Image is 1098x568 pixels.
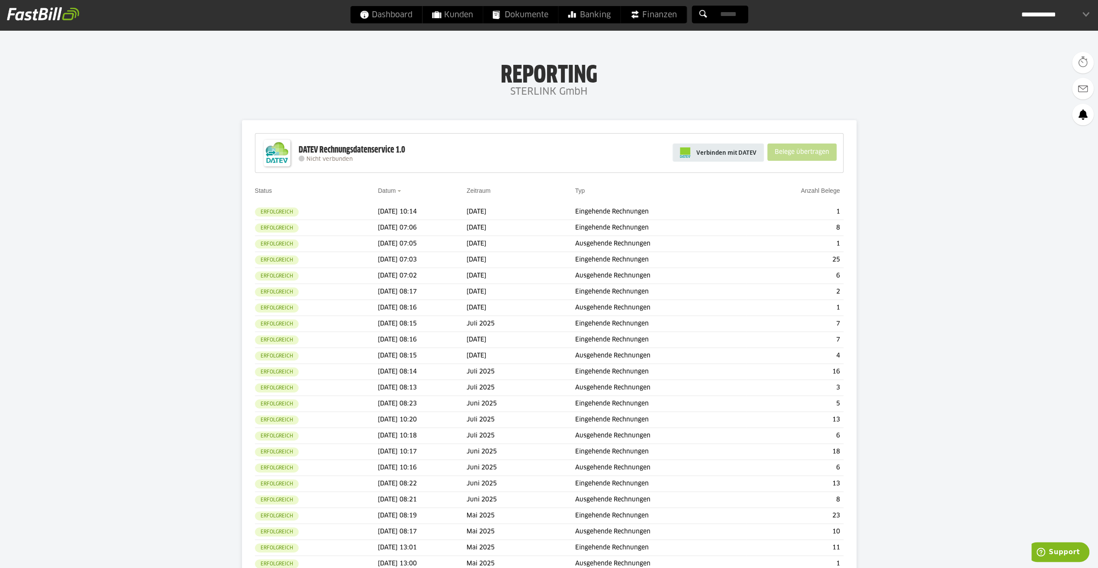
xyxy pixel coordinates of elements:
span: Finanzen [630,6,677,23]
td: Juli 2025 [467,380,575,396]
td: 18 [747,444,844,460]
a: Dokumente [483,6,558,23]
td: 6 [747,428,844,444]
td: Mai 2025 [467,524,575,540]
img: sort_desc.gif [397,190,403,192]
td: Juni 2025 [467,492,575,508]
a: Zeitraum [467,187,490,194]
td: [DATE] 08:13 [378,380,467,396]
sl-badge: Erfolgreich [255,303,299,313]
td: Eingehende Rechnungen [575,284,746,300]
td: Juli 2025 [467,428,575,444]
td: 3 [747,380,844,396]
sl-badge: Erfolgreich [255,223,299,233]
td: Mai 2025 [467,540,575,556]
td: 6 [747,268,844,284]
sl-badge: Erfolgreich [255,431,299,440]
td: Juli 2025 [467,316,575,332]
sl-badge: Erfolgreich [255,447,299,456]
div: DATEV Rechnungsdatenservice 1.0 [299,144,405,156]
td: [DATE] [467,204,575,220]
td: [DATE] 07:02 [378,268,467,284]
sl-badge: Erfolgreich [255,495,299,504]
sl-badge: Erfolgreich [255,239,299,249]
sl-badge: Erfolgreich [255,399,299,408]
a: Kunden [422,6,483,23]
sl-badge: Erfolgreich [255,335,299,345]
sl-badge: Erfolgreich [255,527,299,536]
a: Banking [558,6,620,23]
sl-badge: Erfolgreich [255,383,299,392]
td: Ausgehende Rechnungen [575,524,746,540]
td: [DATE] 07:06 [378,220,467,236]
td: [DATE] [467,332,575,348]
td: [DATE] 08:19 [378,508,467,524]
td: 5 [747,396,844,412]
td: Eingehende Rechnungen [575,396,746,412]
iframe: Öffnet ein Widget, in dem Sie weitere Informationen finden [1031,542,1089,564]
span: Kunden [432,6,473,23]
td: Eingehende Rechnungen [575,204,746,220]
img: fastbill_logo_white.png [7,7,79,21]
td: Juni 2025 [467,460,575,476]
span: Nicht verbunden [306,156,353,162]
sl-badge: Erfolgreich [255,287,299,297]
td: 10 [747,524,844,540]
td: 4 [747,348,844,364]
sl-badge: Erfolgreich [255,543,299,552]
img: pi-datev-logo-farbig-24.svg [680,147,690,158]
td: Eingehende Rechnungen [575,444,746,460]
sl-badge: Erfolgreich [255,511,299,520]
a: Verbinden mit DATEV [673,144,764,162]
span: Dashboard [360,6,412,23]
a: Finanzen [621,6,686,23]
td: Juni 2025 [467,444,575,460]
td: 13 [747,412,844,428]
a: Status [255,187,272,194]
td: [DATE] 10:18 [378,428,467,444]
td: [DATE] 08:14 [378,364,467,380]
sl-badge: Erfolgreich [255,367,299,377]
a: Datum [378,187,396,194]
td: [DATE] [467,220,575,236]
sl-button: Belege übertragen [767,144,837,161]
td: [DATE] [467,300,575,316]
td: [DATE] [467,252,575,268]
sl-badge: Erfolgreich [255,271,299,281]
span: Verbinden mit DATEV [696,148,757,157]
a: Anzahl Belege [801,187,840,194]
td: [DATE] 08:15 [378,348,467,364]
td: Eingehende Rechnungen [575,332,746,348]
td: Juli 2025 [467,412,575,428]
td: 8 [747,220,844,236]
td: [DATE] [467,268,575,284]
td: Ausgehende Rechnungen [575,236,746,252]
td: [DATE] 08:17 [378,524,467,540]
td: [DATE] [467,236,575,252]
td: Juni 2025 [467,476,575,492]
h1: Reporting [87,61,1011,83]
sl-badge: Erfolgreich [255,463,299,472]
td: Eingehende Rechnungen [575,540,746,556]
td: [DATE] [467,284,575,300]
td: 13 [747,476,844,492]
td: Eingehende Rechnungen [575,412,746,428]
td: [DATE] 10:16 [378,460,467,476]
td: [DATE] 08:16 [378,332,467,348]
sl-badge: Erfolgreich [255,207,299,217]
td: Eingehende Rechnungen [575,508,746,524]
td: Ausgehende Rechnungen [575,428,746,444]
td: [DATE] 07:03 [378,252,467,268]
td: 25 [747,252,844,268]
td: [DATE] 08:22 [378,476,467,492]
td: [DATE] 08:16 [378,300,467,316]
td: Ausgehende Rechnungen [575,380,746,396]
a: Dashboard [350,6,422,23]
td: [DATE] 10:17 [378,444,467,460]
td: [DATE] 08:17 [378,284,467,300]
td: 6 [747,460,844,476]
sl-badge: Erfolgreich [255,351,299,361]
td: 1 [747,236,844,252]
img: DATEV-Datenservice Logo [260,136,294,170]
